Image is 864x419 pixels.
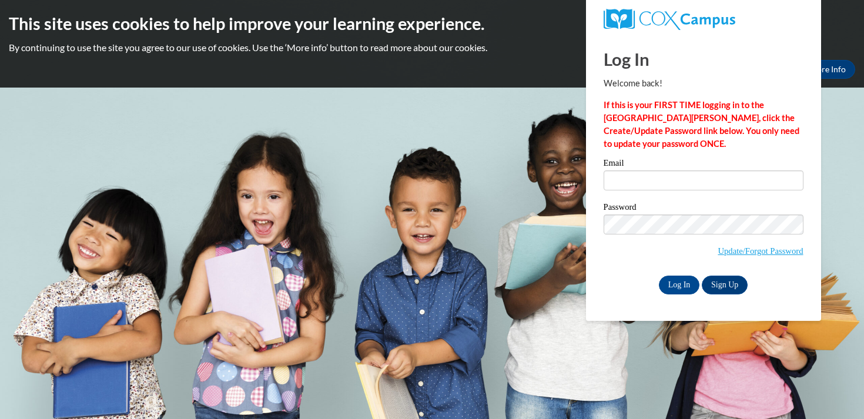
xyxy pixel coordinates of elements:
[718,246,803,256] a: Update/Forgot Password
[604,9,735,30] img: COX Campus
[604,203,803,214] label: Password
[702,276,748,294] a: Sign Up
[604,159,803,170] label: Email
[800,60,855,79] a: More Info
[604,77,803,90] p: Welcome back!
[604,9,803,30] a: COX Campus
[604,47,803,71] h1: Log In
[9,41,855,54] p: By continuing to use the site you agree to our use of cookies. Use the ‘More info’ button to read...
[659,276,700,294] input: Log In
[604,100,799,149] strong: If this is your FIRST TIME logging in to the [GEOGRAPHIC_DATA][PERSON_NAME], click the Create/Upd...
[9,12,855,35] h2: This site uses cookies to help improve your learning experience.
